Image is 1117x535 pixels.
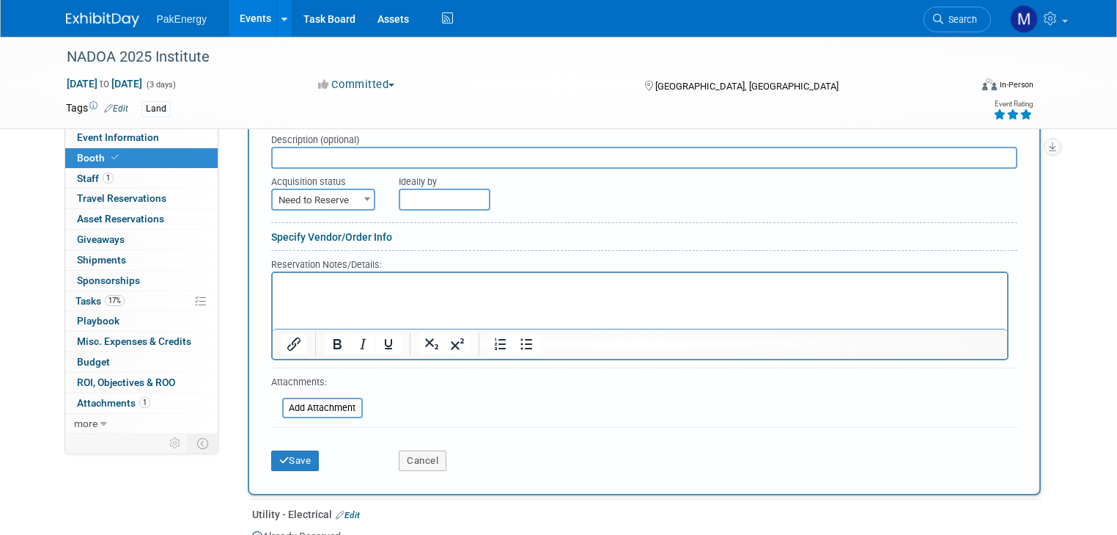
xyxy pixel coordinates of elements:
td: Personalize Event Tab Strip [163,434,188,453]
span: Budget [77,356,110,368]
a: Giveaways [65,230,218,250]
span: [DATE] [DATE] [66,77,143,90]
div: In-Person [999,79,1033,90]
span: Shipments [77,254,126,266]
button: Underline [376,334,401,354]
span: Sponsorships [77,274,140,286]
span: to [97,78,111,90]
span: Staff [77,172,114,184]
i: Booth reservation complete [111,153,119,161]
a: Asset Reservations [65,209,218,229]
td: Tags [66,101,128,117]
a: Specify Vendor/Order Info [271,231,392,243]
span: 17% [105,295,125,306]
div: Acquisition status [271,169,377,189]
td: Toggle Event Tabs [188,434,218,453]
div: Event Rating [993,101,1033,108]
a: Attachments1 [65,393,218,413]
button: Cancel [399,451,446,471]
div: Description (optional) [271,127,1017,147]
div: NADOA 2025 Institute [62,44,951,70]
span: 1 [139,397,150,408]
span: more [74,418,97,429]
span: Attachments [77,397,150,409]
button: Subscript [419,334,444,354]
span: Search [943,14,977,25]
span: Giveaways [77,233,125,245]
div: Event Format [891,76,1033,98]
a: Misc. Expenses & Credits [65,332,218,352]
a: more [65,414,218,434]
span: [GEOGRAPHIC_DATA], [GEOGRAPHIC_DATA] [655,81,838,92]
span: Need to Reserve [271,189,375,211]
a: Budget [65,352,218,372]
button: Bold [325,334,350,354]
a: Staff1 [65,169,218,189]
a: Edit [336,510,360,520]
iframe: Rich Text Area [273,273,1007,329]
span: Event Information [77,131,159,143]
button: Committed [313,77,400,92]
img: Format-Inperson.png [982,79,997,90]
div: Utility - Electrical [252,507,1041,522]
a: Booth [65,148,218,168]
span: Asset Reservations [77,213,164,225]
span: Travel Reservations [77,192,166,204]
a: Travel Reservations [65,189,218,208]
div: Ideally by [399,169,953,189]
a: Playbook [65,311,218,331]
span: (3 days) [145,80,176,90]
div: Reservation Notes/Details: [271,257,1009,272]
button: Superscript [445,334,470,354]
a: Shipments [65,250,218,270]
button: Insert/edit link [281,334,306,354]
img: Mary Walker [1010,5,1038,33]
a: Sponsorships [65,271,218,291]
span: PakEnergy [157,13,207,25]
a: Search [924,7,991,32]
button: Numbered list [488,334,513,354]
span: Playbook [77,315,119,327]
img: ExhibitDay [66,12,139,27]
div: Land [141,101,171,117]
button: Bullet list [514,334,539,354]
span: 1 [103,172,114,183]
span: Misc. Expenses & Credits [77,335,191,347]
span: Need to Reserve [273,190,374,211]
div: Attachments: [271,376,363,393]
a: Edit [104,103,128,114]
span: ROI, Objectives & ROO [77,376,175,388]
span: Tasks [75,295,125,307]
button: Save [271,451,320,471]
button: Italic [350,334,375,354]
span: Booth [77,152,122,164]
a: Event Information [65,128,218,148]
a: ROI, Objectives & ROO [65,373,218,393]
a: Tasks17% [65,291,218,311]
